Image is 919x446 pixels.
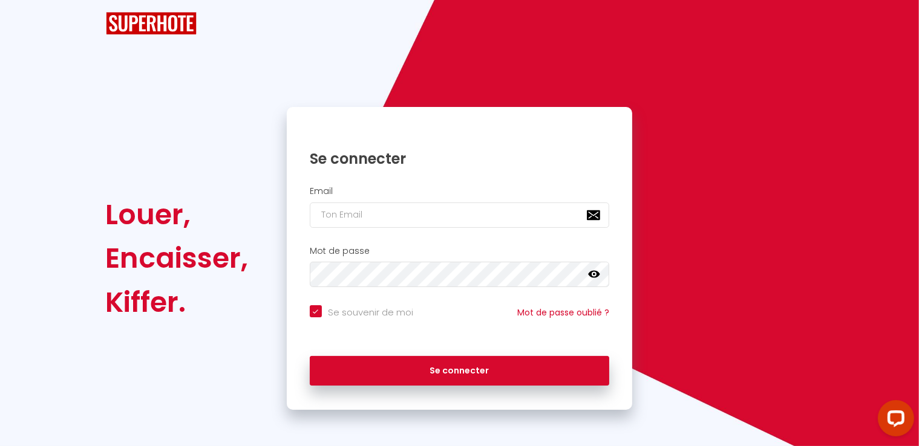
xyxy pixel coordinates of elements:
a: Mot de passe oublié ? [517,306,609,318]
h1: Se connecter [310,149,610,168]
h2: Mot de passe [310,246,610,256]
div: Encaisser, [106,236,249,280]
h2: Email [310,186,610,196]
div: Louer, [106,193,249,236]
div: Kiffer. [106,280,249,324]
img: SuperHote logo [106,12,197,34]
button: Se connecter [310,356,610,386]
input: Ton Email [310,202,610,228]
iframe: LiveChat chat widget [868,395,919,446]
